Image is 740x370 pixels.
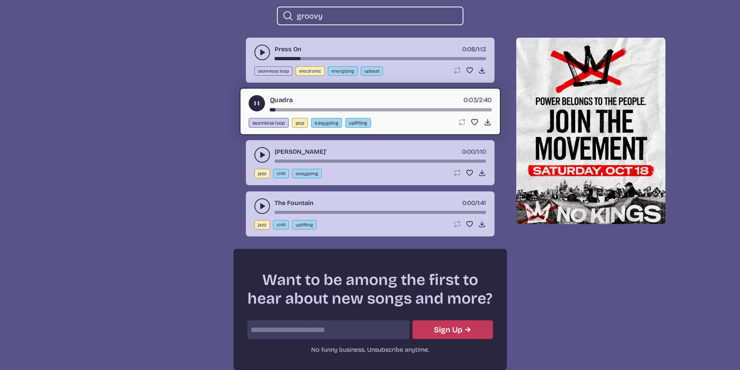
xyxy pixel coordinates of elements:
[413,320,493,339] button: Submit
[249,95,265,111] button: play-pause toggle
[463,96,477,104] span: timer
[275,147,327,156] a: [PERSON_NAME]'
[275,198,313,208] a: The Fountain
[345,118,371,128] button: uplifting
[311,346,429,353] span: No funny business. Unsubscribe anytime.
[254,147,270,163] button: play-pause toggle
[275,45,301,54] a: Press On
[466,66,474,74] button: Favorite
[270,108,491,111] div: song-time-bar
[466,220,474,228] button: Favorite
[328,66,358,76] button: energizing
[462,45,475,53] span: timer
[270,95,293,105] a: Quadra
[466,169,474,177] button: Favorite
[457,118,465,126] button: Loop
[462,45,486,54] div: /
[479,96,492,104] span: 2:40
[275,57,486,60] div: song-time-bar
[254,45,270,60] button: play-pause toggle
[361,66,383,76] button: upbeat
[273,220,289,229] button: chill
[311,118,342,128] button: easygoing
[463,95,491,105] div: /
[462,148,475,155] span: timer
[453,220,461,228] button: Loop
[249,118,289,128] button: seamless loop
[254,220,270,229] button: jazz
[453,66,461,74] button: Loop
[292,118,308,128] button: pop
[462,199,475,207] span: timer
[453,169,461,177] button: Loop
[470,118,479,126] button: Favorite
[462,147,486,156] div: /
[254,66,293,76] button: seamless loop
[292,220,317,229] button: uplifting
[462,198,486,208] div: /
[297,11,456,21] input: search
[275,211,486,214] div: song-time-bar
[292,169,322,178] button: easygoing
[296,66,325,76] button: electronic
[254,198,270,214] button: play-pause toggle
[254,169,270,178] button: jazz
[477,148,486,155] span: 1:10
[516,38,665,224] img: Help save our democracy!
[477,199,486,207] span: 1:41
[477,45,486,53] span: 1:13
[275,160,486,163] div: song-time-bar
[247,271,493,308] h2: Want to be among the first to hear about new songs and more?
[273,169,289,178] button: chill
